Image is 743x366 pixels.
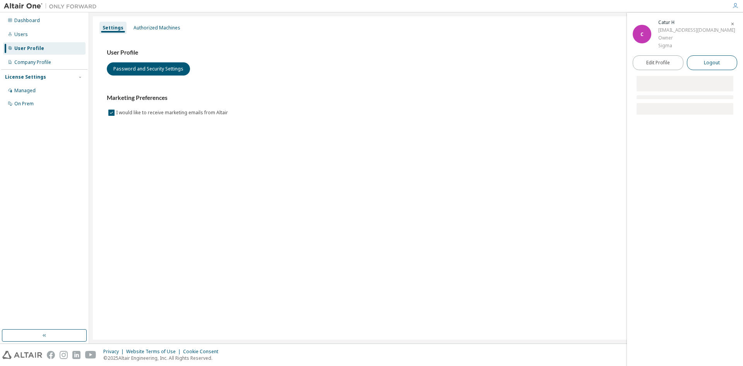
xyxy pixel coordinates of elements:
[658,34,735,42] div: Owner
[126,349,183,355] div: Website Terms of Use
[103,355,223,361] p: © 2025 Altair Engineering, Inc. All Rights Reserved.
[183,349,223,355] div: Cookie Consent
[107,94,725,102] h3: Marketing Preferences
[4,2,101,10] img: Altair One
[646,60,670,66] span: Edit Profile
[72,351,80,359] img: linkedin.svg
[658,42,735,50] div: Sigma
[687,55,738,70] button: Logout
[2,351,42,359] img: altair_logo.svg
[658,19,735,26] div: Catur H
[85,351,96,359] img: youtube.svg
[704,59,720,67] span: Logout
[107,49,725,57] h3: User Profile
[47,351,55,359] img: facebook.svg
[107,62,190,76] button: Password and Security Settings
[658,26,735,34] div: [EMAIL_ADDRESS][DOMAIN_NAME]
[14,17,40,24] div: Dashboard
[116,108,229,117] label: I would like to receive marketing emails from Altair
[5,74,46,80] div: License Settings
[14,45,44,52] div: User Profile
[134,25,180,31] div: Authorized Machines
[103,349,126,355] div: Privacy
[60,351,68,359] img: instagram.svg
[14,88,36,94] div: Managed
[103,25,123,31] div: Settings
[640,31,644,38] span: C
[633,55,683,70] a: Edit Profile
[14,101,34,107] div: On Prem
[14,59,51,65] div: Company Profile
[14,31,28,38] div: Users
